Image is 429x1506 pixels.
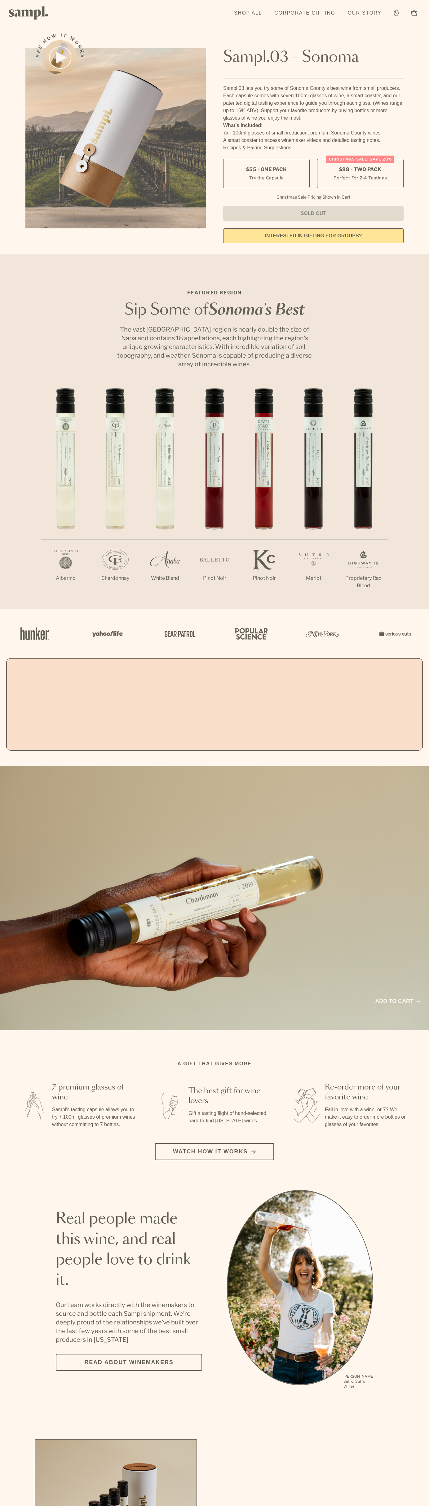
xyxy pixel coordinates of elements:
a: Add to cart [375,997,420,1006]
h3: Re-order more of your favorite wine [325,1082,409,1102]
small: Try the Capsule [249,174,284,181]
button: See how it works [43,40,77,75]
img: Artboard_7_5b34974b-f019-449e-91fb-745f8d0877ee_x450.png [376,620,413,647]
p: Pinot Noir [239,575,289,582]
img: Artboard_3_0b291449-6e8c-4d07-b2c2-3f3601a19cd1_x450.png [304,620,341,647]
p: Albarino [41,575,91,582]
h3: 7 premium glasses of wine [52,1082,136,1102]
p: Sampl's tasting capsule allows you to try 7 100ml glasses of premium wines without committing to ... [52,1106,136,1128]
small: Perfect For 2-4 Tastings [334,174,387,181]
img: Artboard_1_c8cd28af-0030-4af1-819c-248e302c7f06_x450.png [16,620,53,647]
img: Artboard_5_7fdae55a-36fd-43f7-8bfd-f74a06a2878e_x450.png [160,620,197,647]
li: 1 / 7 [41,388,91,602]
a: interested in gifting for groups? [223,228,404,243]
a: Shop All [231,6,265,20]
strong: What’s Included: [223,123,263,128]
p: Merlot [289,575,338,582]
li: 5 / 7 [239,388,289,602]
h1: Sampl.03 - Sonoma [223,48,404,67]
a: Read about Winemakers [56,1354,202,1371]
p: Chardonnay [91,575,140,582]
p: [PERSON_NAME] Sutro, Sutro Wines [343,1374,373,1389]
img: Sampl logo [9,6,48,20]
p: The vast [GEOGRAPHIC_DATA] region is nearly double the size of Napa and contains 18 appellations,... [115,325,314,368]
p: Proprietary Red Blend [338,575,388,589]
em: Sonoma's Best [208,303,305,318]
p: Featured Region [115,289,314,297]
div: Christmas SALE! Save 20% [326,156,394,163]
div: slide 1 [227,1190,373,1389]
li: 3 / 7 [140,388,190,602]
h2: Real people made this wine, and real people love to drink it. [56,1209,202,1291]
span: $88 - Two Pack [339,166,382,173]
p: Gift a tasting flight of hand-selected, hard-to-find [US_STATE] wines. [188,1110,273,1125]
li: 7 / 7 [338,388,388,609]
li: 2 / 7 [91,388,140,602]
p: Fall in love with a wine, or 7? We make it easy to order more bottles or glasses of your favorites. [325,1106,409,1128]
button: Watch how it works [155,1143,274,1160]
p: Pinot Noir [190,575,239,582]
li: A smart coaster to access winemaker videos and detailed tasting notes. [223,137,404,144]
h3: The best gift for wine lovers [188,1086,273,1106]
button: Sold Out [223,206,404,221]
a: Corporate Gifting [271,6,338,20]
h2: Sip Some of [115,303,314,318]
p: White Blend [140,575,190,582]
img: Artboard_6_04f9a106-072f-468a-bdd7-f11783b05722_x450.png [88,620,125,647]
img: Sampl.03 - Sonoma [25,48,206,228]
div: Sampl.03 lets you try some of Sonoma County's best wine from small producers. Each capsule comes ... [223,85,404,122]
a: Our Story [345,6,385,20]
li: 7x - 100ml glasses of small production, premium Sonoma County wines [223,129,404,137]
ul: carousel [227,1190,373,1389]
li: 4 / 7 [190,388,239,602]
li: Recipes & Pairing Suggestions [223,144,404,152]
li: Christmas Sale Pricing Shown In Cart [273,194,353,200]
li: 6 / 7 [289,388,338,602]
h2: A gift that gives more [178,1060,252,1068]
span: $55 - One Pack [246,166,287,173]
img: Artboard_4_28b4d326-c26e-48f9-9c80-911f17d6414e_x450.png [232,620,269,647]
p: Our team works directly with the winemakers to source and bottle each Sampl shipment. We’re deepl... [56,1301,202,1344]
